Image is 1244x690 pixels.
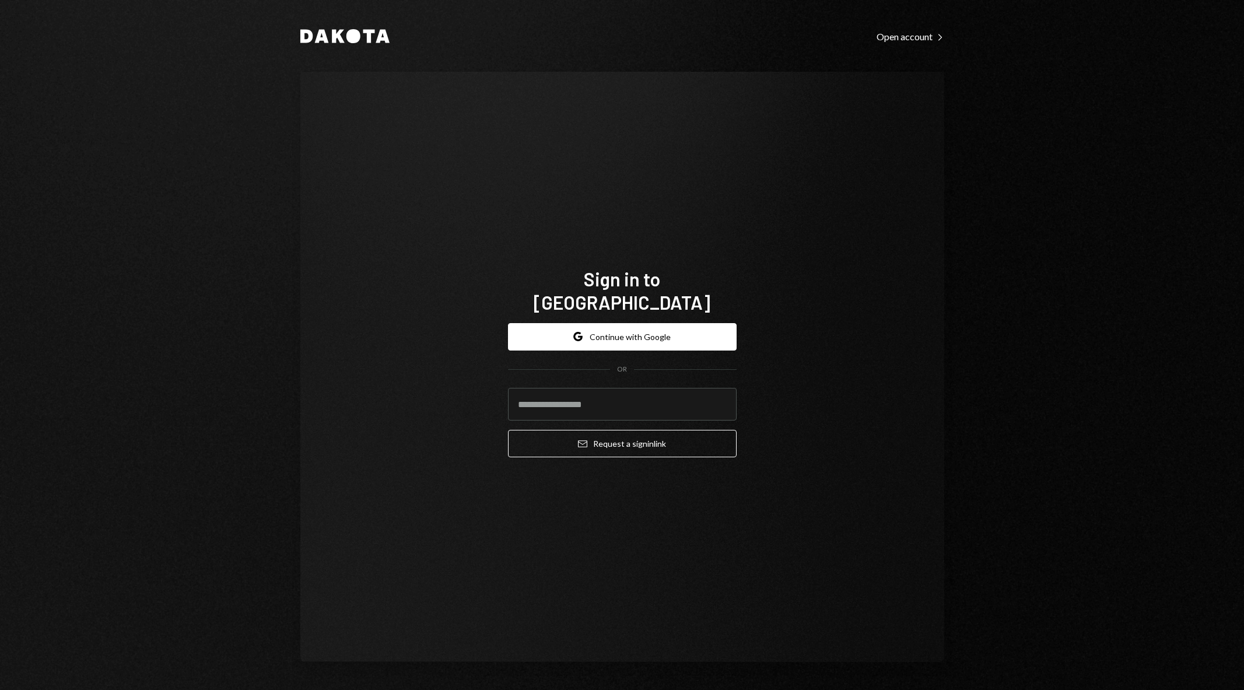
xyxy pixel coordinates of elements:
h1: Sign in to [GEOGRAPHIC_DATA] [508,267,737,314]
a: Open account [877,30,944,43]
button: Request a signinlink [508,430,737,457]
div: OR [617,365,627,374]
button: Continue with Google [508,323,737,351]
div: Open account [877,31,944,43]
